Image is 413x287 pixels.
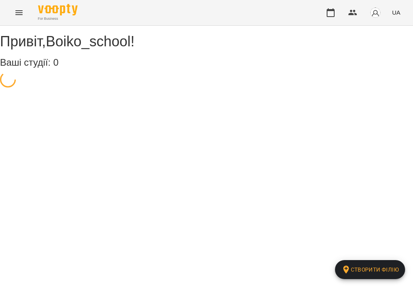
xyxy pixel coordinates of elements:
[392,8,400,17] span: UA
[38,16,78,21] span: For Business
[53,57,58,68] span: 0
[38,4,78,15] img: Voopty Logo
[389,5,403,20] button: UA
[10,3,29,22] button: Menu
[370,7,381,18] img: avatar_s.png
